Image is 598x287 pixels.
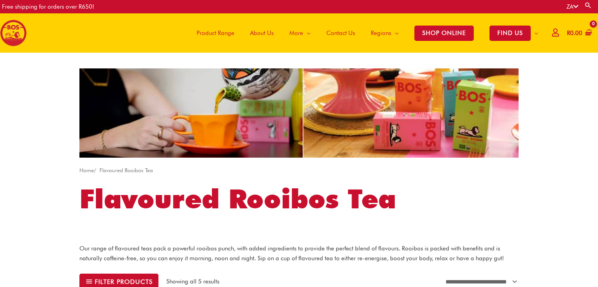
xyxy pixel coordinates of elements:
a: Product Range [189,13,242,53]
a: About Us [242,13,282,53]
span: SHOP ONLINE [414,26,474,41]
a: Home [79,167,94,173]
p: Our range of flavoured teas pack a powerful rooibos punch, with added ingredients to provide the ... [79,244,519,263]
nav: Site Navigation [183,13,546,53]
p: Showing all 5 results [166,277,219,286]
span: FIND US [489,26,531,41]
span: Contact Us [326,21,355,45]
a: Search button [584,2,592,9]
span: About Us [250,21,274,45]
nav: Breadcrumb [79,166,519,175]
a: More [282,13,318,53]
span: Regions [371,21,391,45]
span: More [289,21,303,45]
a: SHOP ONLINE [407,13,482,53]
h1: Flavoured Rooibos Tea [79,180,519,217]
span: R [567,29,570,37]
a: Contact Us [318,13,363,53]
bdi: 0.00 [567,29,582,37]
span: Product Range [197,21,234,45]
a: ZA [567,3,578,10]
a: View Shopping Cart, empty [565,24,592,42]
a: Regions [363,13,407,53]
span: Filter products [95,279,153,285]
img: product category flavoured rooibos tea [79,68,519,158]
